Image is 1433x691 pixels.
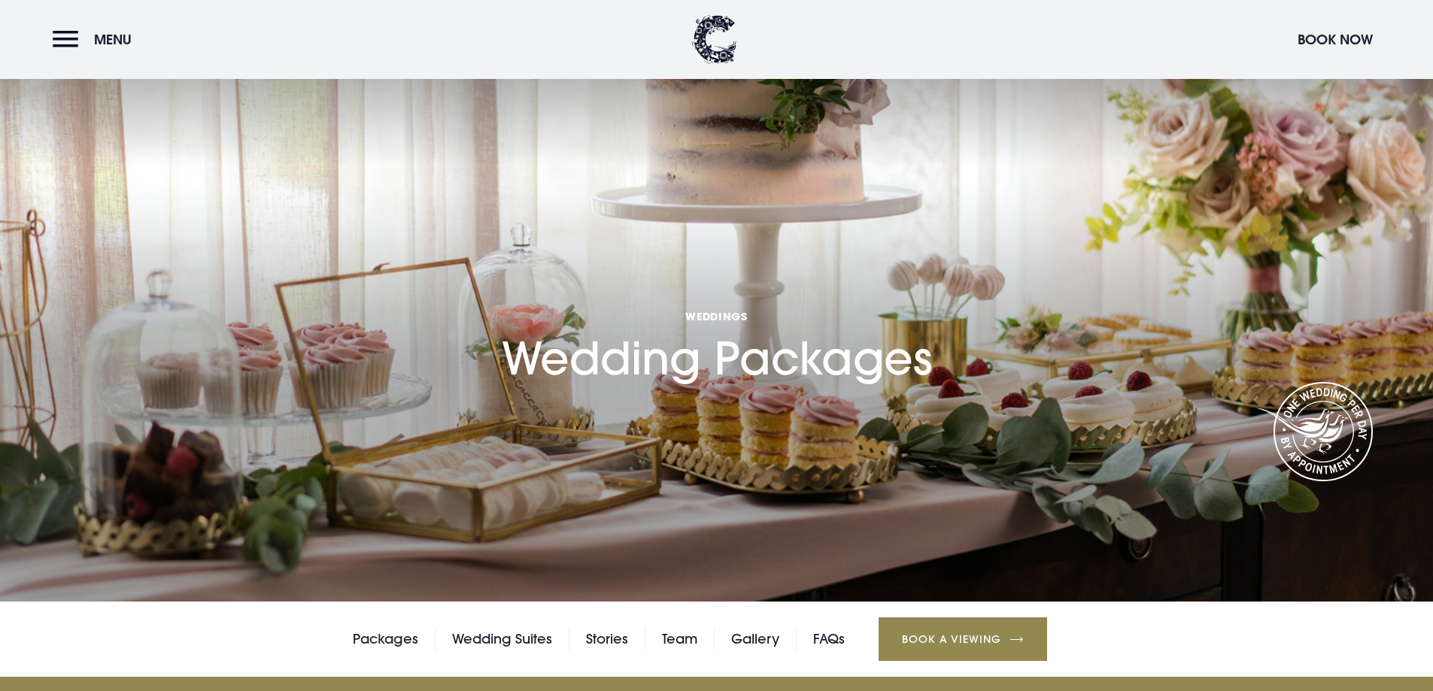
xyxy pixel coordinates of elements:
[586,628,628,650] a: Stories
[879,617,1047,661] a: Book a Viewing
[813,628,845,650] a: FAQs
[94,31,132,48] span: Menu
[1290,23,1380,56] button: Book Now
[502,309,932,323] span: Weddings
[353,628,418,650] a: Packages
[502,224,932,385] h1: Wedding Packages
[452,628,552,650] a: Wedding Suites
[692,15,737,64] img: Clandeboye Lodge
[731,628,779,650] a: Gallery
[53,23,139,56] button: Menu
[662,628,697,650] a: Team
